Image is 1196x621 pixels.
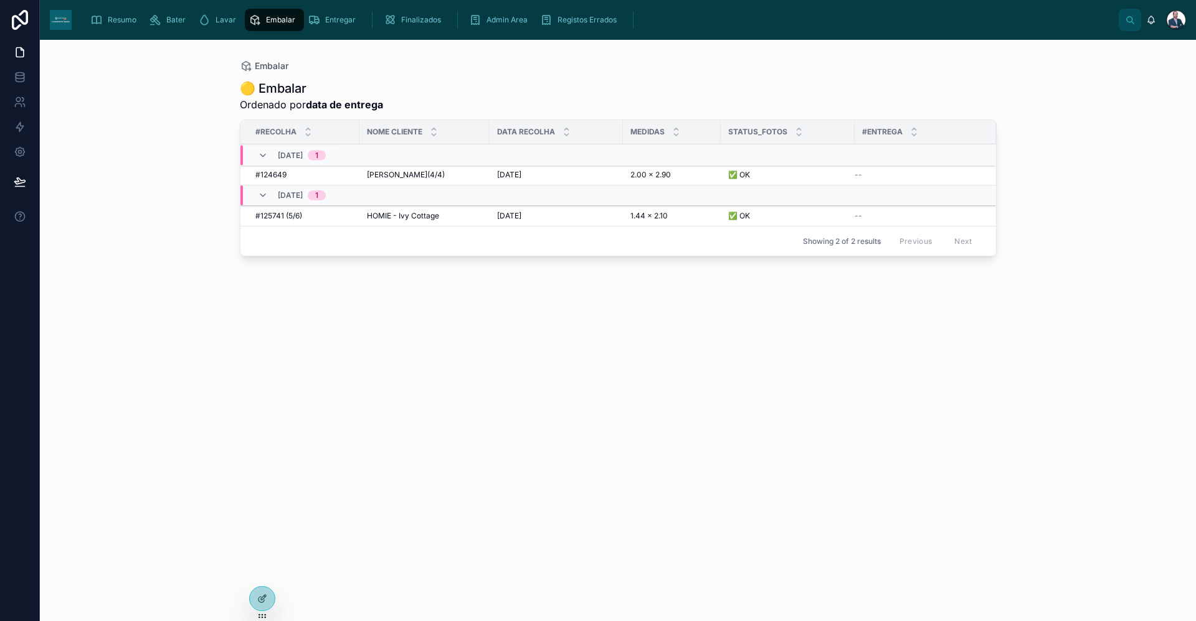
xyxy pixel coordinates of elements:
[728,211,750,221] span: ✅ OK
[630,211,713,221] a: 1.44 x 2.10
[82,6,1119,34] div: scrollable content
[630,170,671,180] span: 2.00 x 2.90
[728,170,847,180] a: ✅ OK
[255,211,352,221] a: #125741 (5/6)
[367,170,445,180] span: [PERSON_NAME](4/4)
[380,9,450,31] a: Finalizados
[536,9,625,31] a: Registos Errados
[728,170,750,180] span: ✅ OK
[50,10,72,30] img: App logo
[862,127,903,137] span: #Entrega
[558,15,617,25] span: Registos Errados
[255,211,302,221] span: #125741 (5/6)
[728,127,787,137] span: Status_Fotos
[278,190,303,200] span: [DATE]
[306,98,383,111] strong: data de entrega
[166,15,186,25] span: Bater
[486,15,528,25] span: Admin Area
[367,211,482,221] a: HOMIE - Ivy Cottage
[630,170,713,180] a: 2.00 x 2.90
[497,127,555,137] span: Data Recolha
[325,15,356,25] span: Entregar
[245,9,304,31] a: Embalar
[145,9,194,31] a: Bater
[728,211,847,221] a: ✅ OK
[87,9,145,31] a: Resumo
[855,211,862,221] span: --
[278,151,303,161] span: [DATE]
[497,211,615,221] a: [DATE]
[255,127,297,137] span: #Recolha
[255,170,287,180] span: #124649
[240,60,288,72] a: Embalar
[367,211,439,221] span: HOMIE - Ivy Cottage
[855,211,981,221] a: --
[855,170,862,180] span: --
[855,170,981,180] a: --
[315,190,318,200] div: 1
[803,236,881,246] span: Showing 2 of 2 results
[497,211,521,221] span: [DATE]
[194,9,245,31] a: Lavar
[315,151,318,161] div: 1
[216,15,236,25] span: Lavar
[465,9,536,31] a: Admin Area
[255,170,352,180] a: #124649
[497,170,521,180] span: [DATE]
[304,9,364,31] a: Entregar
[240,80,383,97] h1: 🟡 Embalar
[630,127,665,137] span: Medidas
[266,15,295,25] span: Embalar
[255,60,288,72] span: Embalar
[367,127,422,137] span: Nome Cliente
[630,211,668,221] span: 1.44 x 2.10
[401,15,441,25] span: Finalizados
[497,170,615,180] a: [DATE]
[367,170,482,180] a: [PERSON_NAME](4/4)
[108,15,136,25] span: Resumo
[240,97,383,112] span: Ordenado por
